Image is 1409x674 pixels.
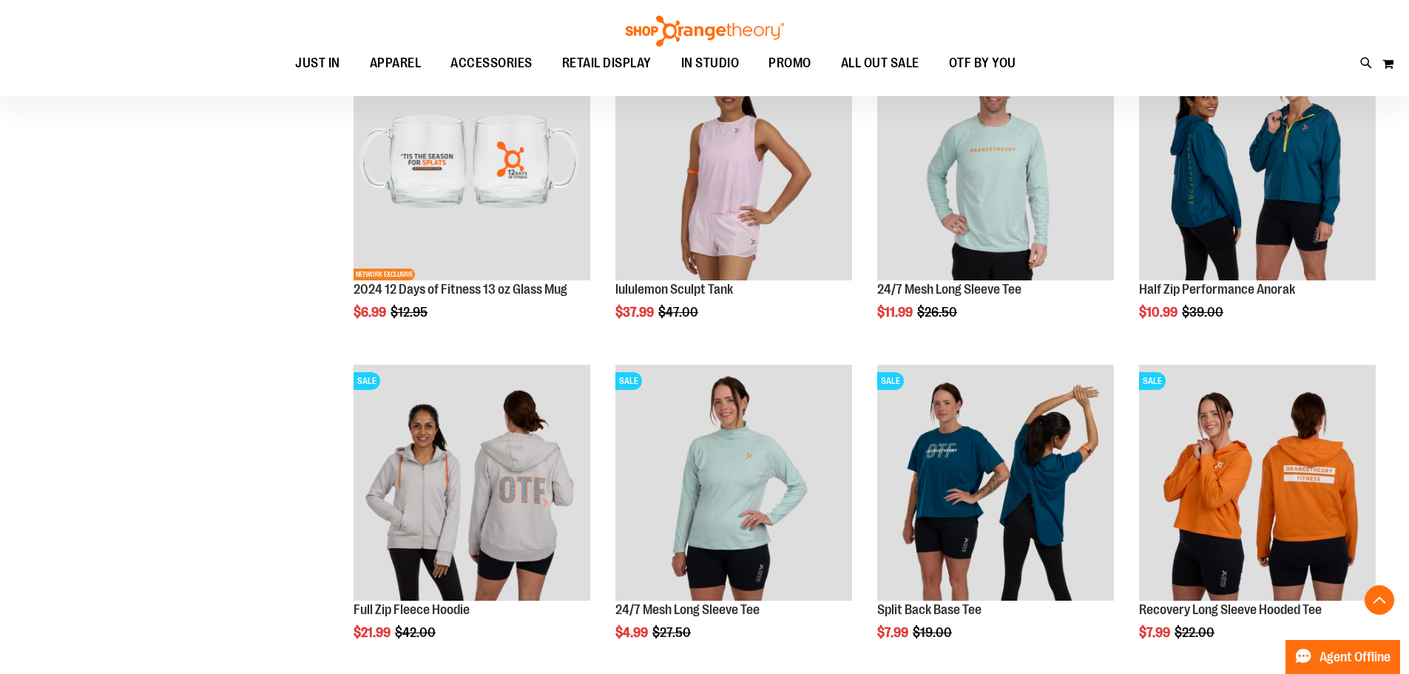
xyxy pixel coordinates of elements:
[354,282,567,297] a: 2024 12 Days of Fitness 13 oz Glass Mug
[1139,282,1295,297] a: Half Zip Performance Anorak
[877,365,1114,601] img: Split Back Base Tee
[1139,44,1376,280] img: Half Zip Performance Anorak
[391,305,430,320] span: $12.95
[450,47,533,80] span: ACCESSORIES
[652,625,693,640] span: $27.50
[841,47,919,80] span: ALL OUT SALE
[1365,585,1394,615] button: Back To Top
[615,602,760,617] a: 24/7 Mesh Long Sleeve Tee
[1182,305,1226,320] span: $39.00
[354,305,388,320] span: $6.99
[370,47,422,80] span: APPAREL
[395,625,438,640] span: $42.00
[877,282,1021,297] a: 24/7 Mesh Long Sleeve Tee
[1139,44,1376,283] a: Half Zip Performance AnorakSALE
[681,47,740,80] span: IN STUDIO
[870,36,1121,357] div: product
[1139,305,1180,320] span: $10.99
[354,365,590,601] img: Main Image of 1457091
[1139,625,1172,640] span: $7.99
[1139,365,1376,604] a: Main Image of Recovery Long Sleeve Hooded TeeSALE
[615,372,642,390] span: SALE
[877,602,981,617] a: Split Back Base Tee
[949,47,1016,80] span: OTF BY YOU
[354,372,380,390] span: SALE
[877,44,1114,283] a: Main Image of 1457095SALE
[768,47,811,80] span: PROMO
[615,365,852,604] a: 24/7 Mesh Long Sleeve TeeSALE
[877,372,904,390] span: SALE
[615,44,852,283] a: Main Image of 1538347SALE
[354,365,590,604] a: Main Image of 1457091SALE
[615,625,650,640] span: $4.99
[562,47,652,80] span: RETAIL DISPLAY
[1139,602,1322,617] a: Recovery Long Sleeve Hooded Tee
[354,625,393,640] span: $21.99
[624,16,786,47] img: Shop Orangetheory
[913,625,954,640] span: $19.00
[354,269,415,280] span: NETWORK EXCLUSIVE
[346,36,598,357] div: product
[615,305,656,320] span: $37.99
[615,365,852,601] img: 24/7 Mesh Long Sleeve Tee
[354,44,590,283] a: Main image of 2024 12 Days of Fitness 13 oz Glass MugSALENETWORK EXCLUSIVE
[615,282,733,297] a: lululemon Sculpt Tank
[877,305,915,320] span: $11.99
[354,602,470,617] a: Full Zip Fleece Hoodie
[658,305,700,320] span: $47.00
[1175,625,1217,640] span: $22.00
[354,44,590,280] img: Main image of 2024 12 Days of Fitness 13 oz Glass Mug
[877,365,1114,604] a: Split Back Base TeeSALE
[608,36,859,357] div: product
[1139,372,1166,390] span: SALE
[1139,365,1376,601] img: Main Image of Recovery Long Sleeve Hooded Tee
[1285,640,1400,674] button: Agent Offline
[1320,650,1391,664] span: Agent Offline
[917,305,959,320] span: $26.50
[295,47,340,80] span: JUST IN
[615,44,852,280] img: Main Image of 1538347
[1132,36,1383,357] div: product
[877,44,1114,280] img: Main Image of 1457095
[877,625,910,640] span: $7.99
